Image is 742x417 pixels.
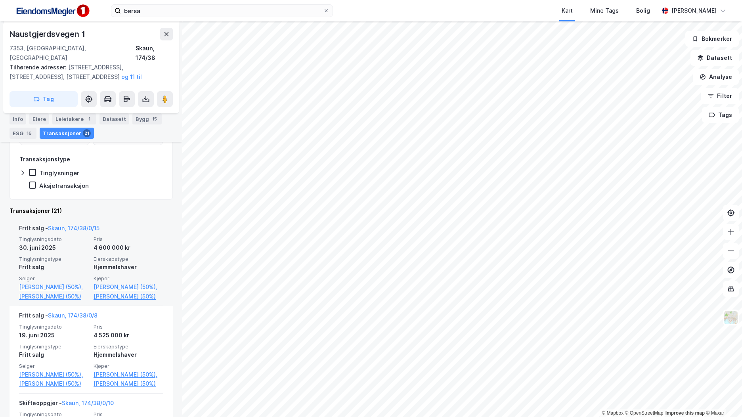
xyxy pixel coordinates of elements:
a: OpenStreetMap [625,410,664,416]
div: 16 [25,129,33,137]
div: 1 [85,115,93,123]
span: Kjøper [94,275,163,282]
span: Selger [19,275,89,282]
span: Tinglysningsdato [19,323,89,330]
a: [PERSON_NAME] (50%) [19,379,89,388]
div: Skaun, 174/38 [136,44,173,63]
div: Aksjetransaksjon [39,182,89,189]
div: 4 600 000 kr [94,243,163,252]
span: Tilhørende adresser: [10,64,68,71]
div: [STREET_ADDRESS], [STREET_ADDRESS], [STREET_ADDRESS] [10,63,166,82]
div: Transaksjoner (21) [10,206,173,216]
div: 4 525 000 kr [94,331,163,340]
button: Datasett [690,50,739,66]
div: Kontrollprogram for chat [702,379,742,417]
div: Hjemmelshaver [94,350,163,360]
a: [PERSON_NAME] (50%) [94,292,163,301]
div: Kart [562,6,573,15]
a: Skaun, 174/38/0/15 [48,225,99,231]
div: 15 [151,115,159,123]
span: Tinglysningsdato [19,236,89,243]
span: Pris [94,323,163,330]
a: Skaun, 174/38/0/8 [48,312,98,319]
button: Tag [10,91,78,107]
a: [PERSON_NAME] (50%), [94,282,163,292]
button: Tags [702,107,739,123]
img: Z [723,310,738,325]
span: Kjøper [94,363,163,369]
span: Tinglysningstype [19,256,89,262]
div: 30. juni 2025 [19,243,89,252]
div: Fritt salg [19,350,89,360]
button: Bokmerker [685,31,739,47]
span: Eierskapstype [94,343,163,350]
span: Tinglysningstype [19,343,89,350]
div: ESG [10,128,36,139]
a: Mapbox [602,410,623,416]
div: Mine Tags [590,6,619,15]
div: [PERSON_NAME] [671,6,717,15]
div: Transaksjonstype [19,155,70,164]
div: Info [10,113,26,124]
a: [PERSON_NAME] (50%) [94,379,163,388]
a: Improve this map [666,410,705,416]
a: Skaun, 174/38/0/10 [62,400,114,406]
button: Filter [701,88,739,104]
span: Eierskapstype [94,256,163,262]
div: Skifteoppgjør - [19,398,114,411]
span: Pris [94,236,163,243]
div: Eiere [29,113,49,124]
a: [PERSON_NAME] (50%), [94,370,163,379]
div: Bolig [636,6,650,15]
input: Søk på adresse, matrikkel, gårdeiere, leietakere eller personer [121,5,323,17]
div: Transaksjoner [40,128,94,139]
div: Fritt salg - [19,224,99,236]
div: Bygg [132,113,162,124]
a: [PERSON_NAME] (50%), [19,370,89,379]
div: Leietakere [52,113,96,124]
div: Fritt salg [19,262,89,272]
a: [PERSON_NAME] (50%), [19,282,89,292]
iframe: Chat Widget [702,379,742,417]
div: Tinglysninger [39,169,79,177]
div: 7353, [GEOGRAPHIC_DATA], [GEOGRAPHIC_DATA] [10,44,136,63]
button: Analyse [693,69,739,85]
span: Selger [19,363,89,369]
div: 21 [83,129,91,137]
div: Fritt salg - [19,311,98,323]
a: [PERSON_NAME] (50%) [19,292,89,301]
img: F4PB6Px+NJ5v8B7XTbfpPpyloAAAAASUVORK5CYII= [13,2,92,20]
div: Datasett [99,113,129,124]
div: Hjemmelshaver [94,262,163,272]
div: Naustgjerdsvegen 1 [10,28,86,40]
div: 19. juni 2025 [19,331,89,340]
